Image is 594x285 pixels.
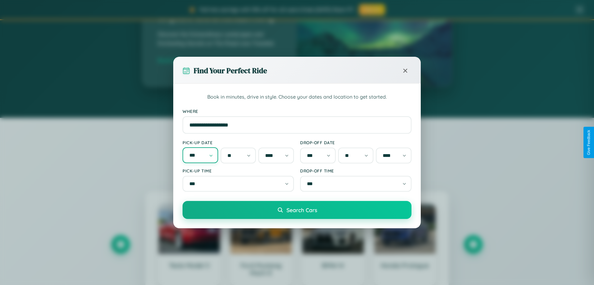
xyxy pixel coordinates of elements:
[194,65,267,76] h3: Find Your Perfect Ride
[286,207,317,213] span: Search Cars
[183,140,294,145] label: Pick-up Date
[183,109,411,114] label: Where
[183,168,294,173] label: Pick-up Time
[300,140,411,145] label: Drop-off Date
[183,201,411,219] button: Search Cars
[300,168,411,173] label: Drop-off Time
[183,93,411,101] p: Book in minutes, drive in style. Choose your dates and location to get started.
